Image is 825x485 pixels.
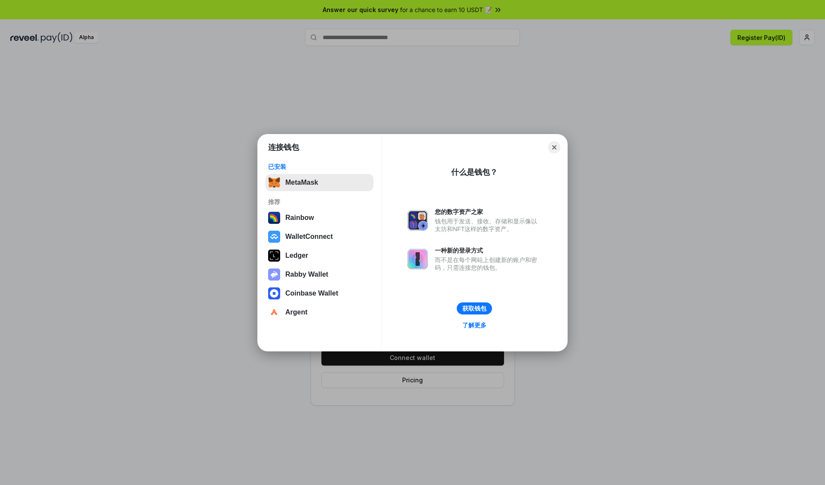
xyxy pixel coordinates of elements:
[268,163,371,171] div: 已安装
[268,212,280,224] img: svg+xml,%3Csvg%20width%3D%22120%22%20height%3D%22120%22%20viewBox%3D%220%200%20120%20120%22%20fil...
[407,210,428,231] img: svg+xml,%3Csvg%20xmlns%3D%22http%3A%2F%2Fwww.w3.org%2F2000%2Fsvg%22%20fill%3D%22none%22%20viewBox...
[451,167,498,177] div: 什么是钱包？
[285,271,328,278] div: Rabby Wallet
[268,231,280,243] img: svg+xml,%3Csvg%20width%3D%2228%22%20height%3D%2228%22%20viewBox%3D%220%200%2028%2028%22%20fill%3D...
[266,209,373,226] button: Rainbow
[268,142,299,153] h1: 连接钱包
[266,266,373,283] button: Rabby Wallet
[285,179,318,186] div: MetaMask
[285,290,338,297] div: Coinbase Wallet
[266,174,373,191] button: MetaMask
[457,302,492,314] button: 获取钱包
[285,233,333,241] div: WalletConnect
[268,177,280,189] img: svg+xml,%3Csvg%20fill%3D%22none%22%20height%3D%2233%22%20viewBox%3D%220%200%2035%2033%22%20width%...
[268,268,280,281] img: svg+xml,%3Csvg%20xmlns%3D%22http%3A%2F%2Fwww.w3.org%2F2000%2Fsvg%22%20fill%3D%22none%22%20viewBox...
[407,249,428,269] img: svg+xml,%3Csvg%20xmlns%3D%22http%3A%2F%2Fwww.w3.org%2F2000%2Fsvg%22%20fill%3D%22none%22%20viewBox...
[268,306,280,318] img: svg+xml,%3Csvg%20width%3D%2228%22%20height%3D%2228%22%20viewBox%3D%220%200%2028%2028%22%20fill%3D...
[457,320,492,331] a: 了解更多
[548,141,560,153] button: Close
[435,208,541,216] div: 您的数字资产之家
[462,305,486,312] div: 获取钱包
[268,198,371,206] div: 推荐
[268,250,280,262] img: svg+xml,%3Csvg%20xmlns%3D%22http%3A%2F%2Fwww.w3.org%2F2000%2Fsvg%22%20width%3D%2228%22%20height%3...
[435,247,541,254] div: 一种新的登录方式
[435,256,541,271] div: 而不是在每个网站上创建新的账户和密码，只需连接您的钱包。
[266,247,373,264] button: Ledger
[266,228,373,245] button: WalletConnect
[268,287,280,299] img: svg+xml,%3Csvg%20width%3D%2228%22%20height%3D%2228%22%20viewBox%3D%220%200%2028%2028%22%20fill%3D...
[285,214,314,222] div: Rainbow
[266,285,373,302] button: Coinbase Wallet
[266,304,373,321] button: Argent
[285,308,308,316] div: Argent
[285,252,308,259] div: Ledger
[435,217,541,233] div: 钱包用于发送、接收、存储和显示像以太坊和NFT这样的数字资产。
[462,321,486,329] div: 了解更多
